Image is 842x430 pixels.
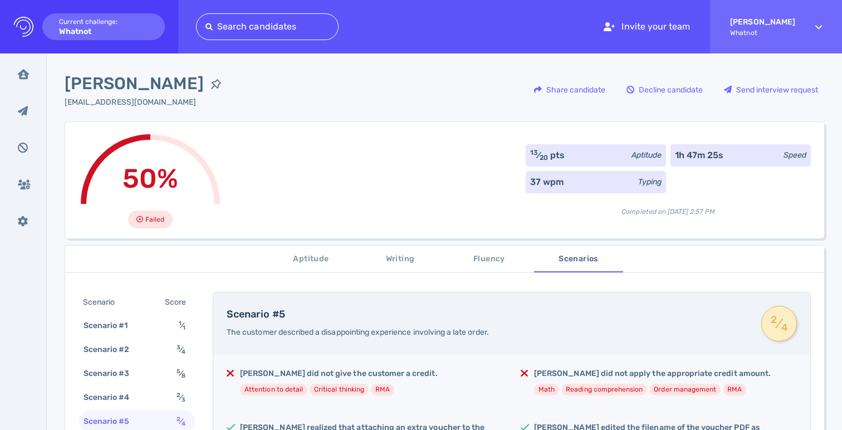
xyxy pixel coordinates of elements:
[81,389,143,405] div: Scenario #4
[528,76,611,103] button: Share candidate
[528,77,611,102] div: Share candidate
[65,71,204,96] span: [PERSON_NAME]
[638,176,662,188] div: Typing
[273,252,349,266] span: Aptitude
[179,321,185,330] span: ⁄
[620,76,709,103] button: Decline candidate
[718,77,824,102] div: Send interview request
[534,384,559,395] li: Math
[631,149,662,161] div: Aptitude
[177,416,180,423] sup: 2
[81,317,141,334] div: Scenario #1
[540,154,548,162] sub: 20
[81,341,143,358] div: Scenario #2
[163,294,193,310] div: Score
[526,198,811,217] div: Completed on [DATE] 2:57 PM
[183,324,185,331] sub: 1
[770,314,789,334] span: ⁄
[81,365,143,382] div: Scenario #3
[65,96,228,108] div: Click to copy the email address
[718,76,824,103] button: Send interview request
[240,384,307,395] li: Attention to detail
[177,368,180,375] sup: 5
[177,417,185,426] span: ⁄
[530,149,565,162] div: ⁄ pts
[177,345,185,354] span: ⁄
[621,77,708,102] div: Decline candidate
[723,384,746,395] li: RMA
[177,393,185,402] span: ⁄
[730,17,795,27] strong: [PERSON_NAME]
[123,163,178,194] span: 50%
[530,149,538,157] sup: 13
[675,149,724,162] div: 1h 47m 25s
[541,252,616,266] span: Scenarios
[240,368,437,379] h5: [PERSON_NAME] did not give the customer a credit.
[177,344,180,351] sup: 3
[81,294,128,310] div: Scenario
[770,319,778,321] sup: 2
[534,368,771,379] h5: [PERSON_NAME] did not apply the appropriate credit amount.
[182,420,185,427] sub: 4
[363,252,438,266] span: Writing
[649,384,721,395] li: Order management
[561,384,647,395] li: Reading comprehension
[182,348,185,355] sub: 4
[371,384,394,395] li: RMA
[177,369,185,378] span: ⁄
[784,149,806,161] div: Speed
[452,252,527,266] span: Fluency
[227,309,748,321] h4: Scenario #5
[182,396,185,403] sub: 3
[530,175,564,189] div: 37 wpm
[780,326,789,329] sub: 4
[182,372,185,379] sub: 8
[177,392,180,399] sup: 2
[179,320,182,327] sup: 1
[81,413,143,429] div: Scenario #5
[730,29,795,37] span: Whatnot
[310,384,369,395] li: Critical thinking
[145,213,164,226] span: Failed
[227,328,489,337] span: The customer described a disappointing experience involving a late order.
